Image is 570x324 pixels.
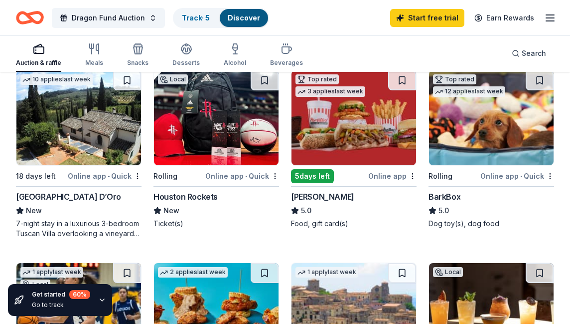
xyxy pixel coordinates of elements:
[480,170,554,182] div: Online app Quick
[20,74,93,85] div: 10 applies last week
[26,205,42,217] span: New
[153,70,279,229] a: Image for Houston RocketsLocalRollingOnline app•QuickHouston RocketsNewTicket(s)
[295,86,365,97] div: 3 applies last week
[504,43,554,63] button: Search
[301,205,311,217] span: 5.0
[520,172,522,180] span: •
[32,301,90,309] div: Go to track
[68,170,142,182] div: Online app Quick
[16,170,56,182] div: 18 days left
[291,70,417,229] a: Image for Portillo'sTop rated3 applieslast week5days leftOnline app[PERSON_NAME]5.0Food, gift car...
[205,170,279,182] div: Online app Quick
[108,172,110,180] span: •
[291,191,354,203] div: [PERSON_NAME]
[428,191,460,203] div: BarkBox
[270,59,303,67] div: Beverages
[85,39,103,72] button: Meals
[291,169,334,183] div: 5 days left
[153,219,279,229] div: Ticket(s)
[16,70,141,165] img: Image for Villa Sogni D’Oro
[69,290,90,299] div: 60 %
[127,59,148,67] div: Snacks
[429,70,554,165] img: Image for BarkBox
[270,39,303,72] button: Beverages
[72,12,145,24] span: Dragon Fund Auction
[153,170,177,182] div: Rolling
[368,170,417,182] div: Online app
[428,70,554,229] a: Image for BarkBoxTop rated12 applieslast weekRollingOnline app•QuickBarkBox5.0Dog toy(s), dog food
[153,191,218,203] div: Houston Rockets
[428,219,554,229] div: Dog toy(s), dog food
[182,13,210,22] a: Track· 5
[16,191,121,203] div: [GEOGRAPHIC_DATA] D’Oro
[32,290,90,299] div: Get started
[438,205,449,217] span: 5.0
[52,8,165,28] button: Dragon Fund Auction
[295,267,358,278] div: 1 apply last week
[173,8,269,28] button: Track· 5Discover
[428,170,452,182] div: Rolling
[85,59,103,67] div: Meals
[16,219,142,239] div: 7-night stay in a luxurious 3-bedroom Tuscan Villa overlooking a vineyard and the ancient walled ...
[20,267,83,278] div: 1 apply last week
[433,86,505,97] div: 12 applies last week
[163,205,179,217] span: New
[224,59,246,67] div: Alcohol
[468,9,540,27] a: Earn Rewards
[291,70,416,165] img: Image for Portillo's
[228,13,260,22] a: Discover
[16,70,142,239] a: Image for Villa Sogni D’Oro10 applieslast week18 days leftOnline app•Quick[GEOGRAPHIC_DATA] D’Oro...
[154,70,279,165] img: Image for Houston Rockets
[245,172,247,180] span: •
[172,59,200,67] div: Desserts
[291,219,417,229] div: Food, gift card(s)
[433,74,476,84] div: Top rated
[158,74,188,84] div: Local
[16,39,61,72] button: Auction & raffle
[224,39,246,72] button: Alcohol
[16,6,44,29] a: Home
[158,267,228,278] div: 2 applies last week
[390,9,464,27] a: Start free trial
[295,74,339,84] div: Top rated
[172,39,200,72] button: Desserts
[433,267,463,277] div: Local
[16,59,61,67] div: Auction & raffle
[127,39,148,72] button: Snacks
[522,47,546,59] span: Search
